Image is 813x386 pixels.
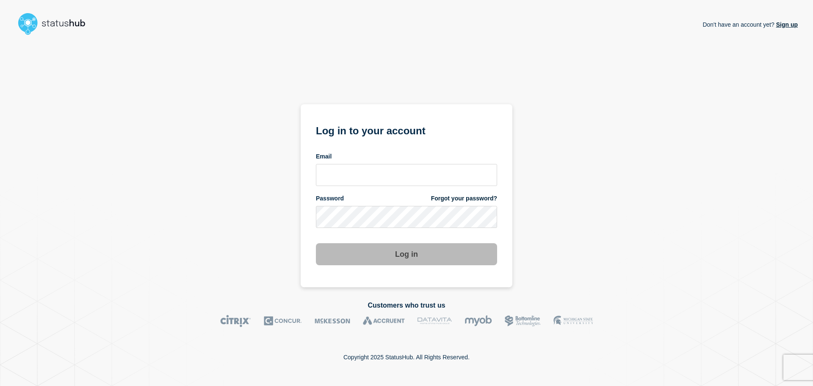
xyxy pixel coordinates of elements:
[774,21,798,28] a: Sign up
[15,302,798,309] h2: Customers who trust us
[316,194,344,203] span: Password
[316,164,497,186] input: email input
[465,315,492,327] img: myob logo
[505,315,541,327] img: Bottomline logo
[363,315,405,327] img: Accruent logo
[316,122,497,138] h1: Log in to your account
[418,315,452,327] img: DataVita logo
[316,153,332,161] span: Email
[343,354,470,361] p: Copyright 2025 StatusHub. All Rights Reserved.
[316,206,497,228] input: password input
[431,194,497,203] a: Forgot your password?
[316,243,497,265] button: Log in
[15,10,96,37] img: StatusHub logo
[220,315,251,327] img: Citrix logo
[315,315,350,327] img: McKesson logo
[264,315,302,327] img: Concur logo
[702,14,798,35] p: Don't have an account yet?
[553,315,593,327] img: MSU logo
